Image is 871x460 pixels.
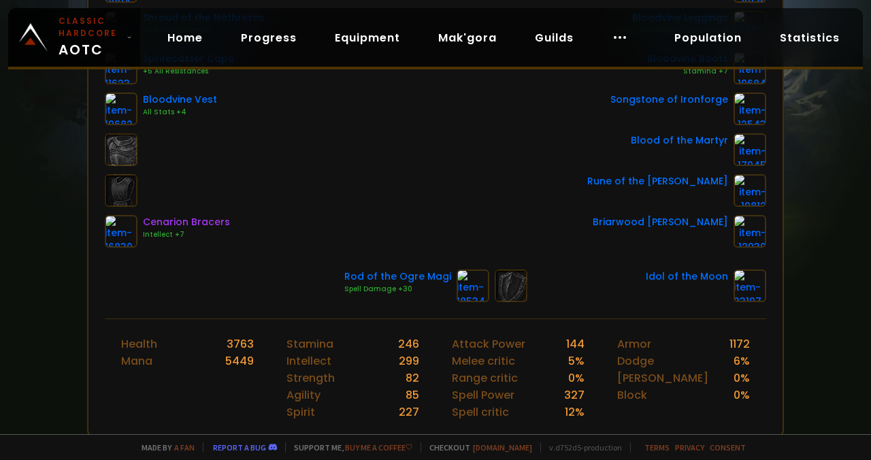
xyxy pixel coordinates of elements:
[734,93,766,125] img: item-12543
[452,404,509,421] div: Spell critic
[646,269,728,284] div: Idol of the Moon
[675,442,704,453] a: Privacy
[568,352,585,369] div: 5 %
[734,269,766,302] img: item-23197
[59,15,121,60] span: AOTC
[769,24,851,52] a: Statistics
[734,387,750,404] div: 0 %
[345,442,412,453] a: Buy me a coffee
[452,387,514,404] div: Spell Power
[105,93,137,125] img: item-19682
[8,8,140,67] a: Classic HardcoreAOTC
[174,442,195,453] a: a fan
[143,215,230,229] div: Cenarion Bracers
[452,335,525,352] div: Attack Power
[286,369,335,387] div: Strength
[473,442,532,453] a: [DOMAIN_NAME]
[399,404,419,421] div: 227
[568,369,585,387] div: 0 %
[427,24,508,52] a: Mak'gora
[452,352,515,369] div: Melee critic
[647,66,728,77] div: Stamina +7
[587,174,728,188] div: Rune of the [PERSON_NAME]
[227,335,254,352] div: 3763
[421,442,532,453] span: Checkout
[734,369,750,387] div: 0 %
[617,369,708,387] div: [PERSON_NAME]
[225,352,254,369] div: 5449
[230,24,308,52] a: Progress
[344,269,451,284] div: Rod of the Ogre Magi
[399,352,419,369] div: 299
[593,215,728,229] div: Briarwood [PERSON_NAME]
[729,335,750,352] div: 1172
[285,442,412,453] span: Support me,
[564,387,585,404] div: 327
[617,387,647,404] div: Block
[286,335,333,352] div: Stamina
[734,174,766,207] img: item-19812
[121,335,157,352] div: Health
[734,352,750,369] div: 6 %
[143,66,234,77] div: +5 All Resistances
[457,269,489,302] img: item-18534
[406,387,419,404] div: 85
[105,215,137,248] img: item-16830
[540,442,622,453] span: v. d752d5 - production
[617,352,654,369] div: Dodge
[734,133,766,166] img: item-17045
[610,93,728,107] div: Songstone of Ironforge
[617,335,651,352] div: Armor
[524,24,585,52] a: Guilds
[324,24,411,52] a: Equipment
[213,442,266,453] a: Report a bug
[286,387,321,404] div: Agility
[631,133,728,148] div: Blood of the Martyr
[59,15,121,39] small: Classic Hardcore
[143,107,217,118] div: All Stats +4
[286,404,315,421] div: Spirit
[710,442,746,453] a: Consent
[398,335,419,352] div: 246
[644,442,670,453] a: Terms
[452,369,518,387] div: Range critic
[143,93,217,107] div: Bloodvine Vest
[121,352,152,369] div: Mana
[286,352,331,369] div: Intellect
[565,404,585,421] div: 12 %
[157,24,214,52] a: Home
[133,442,195,453] span: Made by
[406,369,419,387] div: 82
[566,335,585,352] div: 144
[663,24,753,52] a: Population
[143,229,230,240] div: Intellect +7
[344,284,451,295] div: Spell Damage +30
[734,215,766,248] img: item-12930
